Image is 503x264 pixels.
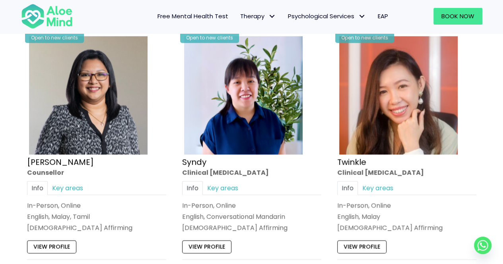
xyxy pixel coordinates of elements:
span: EAP [378,12,388,20]
a: View profile [27,240,76,253]
div: Counsellor [27,168,166,177]
span: Therapy [240,12,276,20]
img: Psychological assessments (Teens and Children) [339,36,458,154]
a: Whatsapp [474,237,491,254]
a: TherapyTherapy: submenu [234,8,282,25]
a: Info [182,181,203,195]
a: Syndy [182,156,206,167]
div: [DEMOGRAPHIC_DATA] Affirming [337,223,476,232]
div: [DEMOGRAPHIC_DATA] Affirming [27,223,166,232]
span: Psychological Services: submenu [356,11,368,22]
a: EAP [372,8,394,25]
p: English, Malay [337,212,476,221]
div: [DEMOGRAPHIC_DATA] Affirming [182,223,321,232]
img: Aloe mind Logo [21,3,73,29]
a: Twinkle [337,156,366,167]
div: Clinical [MEDICAL_DATA] [182,168,321,177]
span: Therapy: submenu [266,11,278,22]
p: English, Malay, Tamil [27,212,166,221]
a: Free Mental Health Test [151,8,234,25]
a: Psychological ServicesPsychological Services: submenu [282,8,372,25]
span: Psychological Services [288,12,366,20]
img: Syndy [184,36,303,154]
a: Key areas [48,181,87,195]
div: In-Person, Online [337,200,476,210]
div: In-Person, Online [182,200,321,210]
div: Open to new clients [180,32,239,43]
a: Key areas [203,181,243,195]
nav: Menu [83,8,394,25]
img: Sabrina [29,36,148,154]
a: View profile [182,240,231,253]
a: Info [337,181,358,195]
a: Key areas [358,181,398,195]
p: English, Conversational Mandarin [182,212,321,221]
a: [PERSON_NAME] [27,156,94,167]
div: Open to new clients [335,32,394,43]
a: Book Now [433,8,482,25]
div: Clinical [MEDICAL_DATA] [337,168,476,177]
a: View profile [337,240,386,253]
a: Info [27,181,48,195]
div: Open to new clients [25,32,84,43]
span: Book Now [441,12,474,20]
div: In-Person, Online [27,200,166,210]
span: Free Mental Health Test [157,12,228,20]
